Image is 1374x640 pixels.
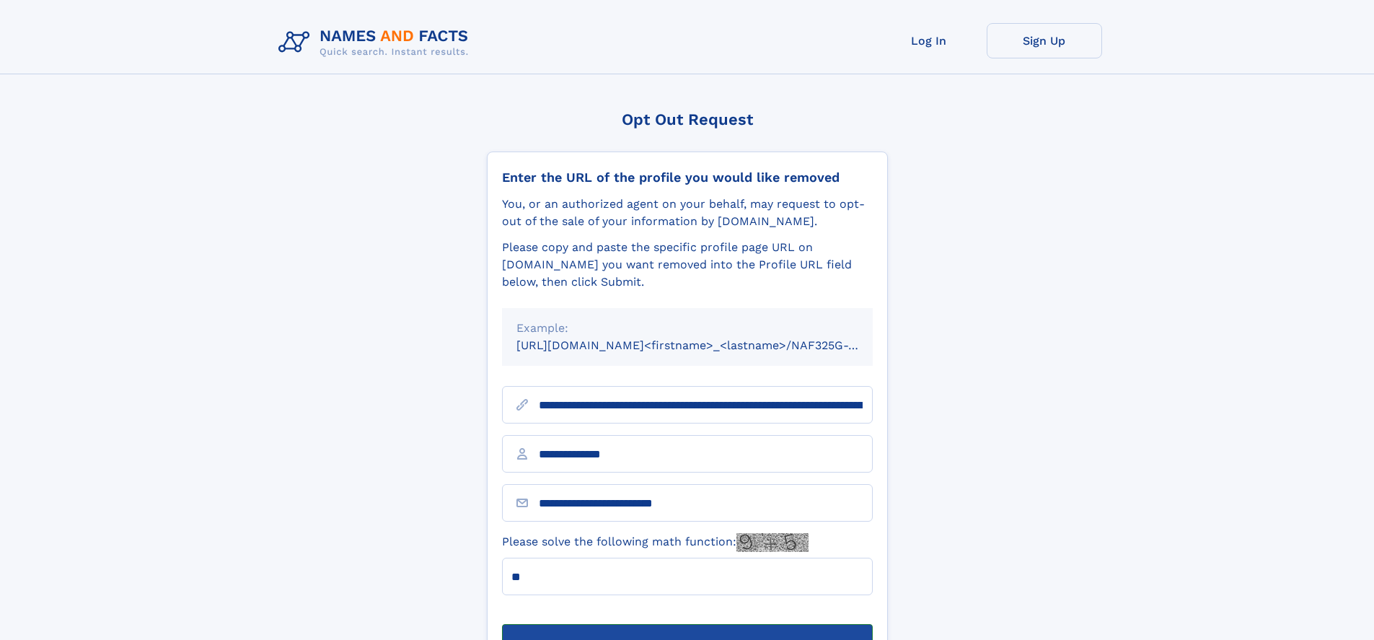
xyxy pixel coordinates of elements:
[487,110,888,128] div: Opt Out Request
[273,23,480,62] img: Logo Names and Facts
[871,23,987,58] a: Log In
[516,320,858,337] div: Example:
[502,533,809,552] label: Please solve the following math function:
[516,338,900,352] small: [URL][DOMAIN_NAME]<firstname>_<lastname>/NAF325G-xxxxxxxx
[502,170,873,185] div: Enter the URL of the profile you would like removed
[502,239,873,291] div: Please copy and paste the specific profile page URL on [DOMAIN_NAME] you want removed into the Pr...
[502,196,873,230] div: You, or an authorized agent on your behalf, may request to opt-out of the sale of your informatio...
[987,23,1102,58] a: Sign Up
